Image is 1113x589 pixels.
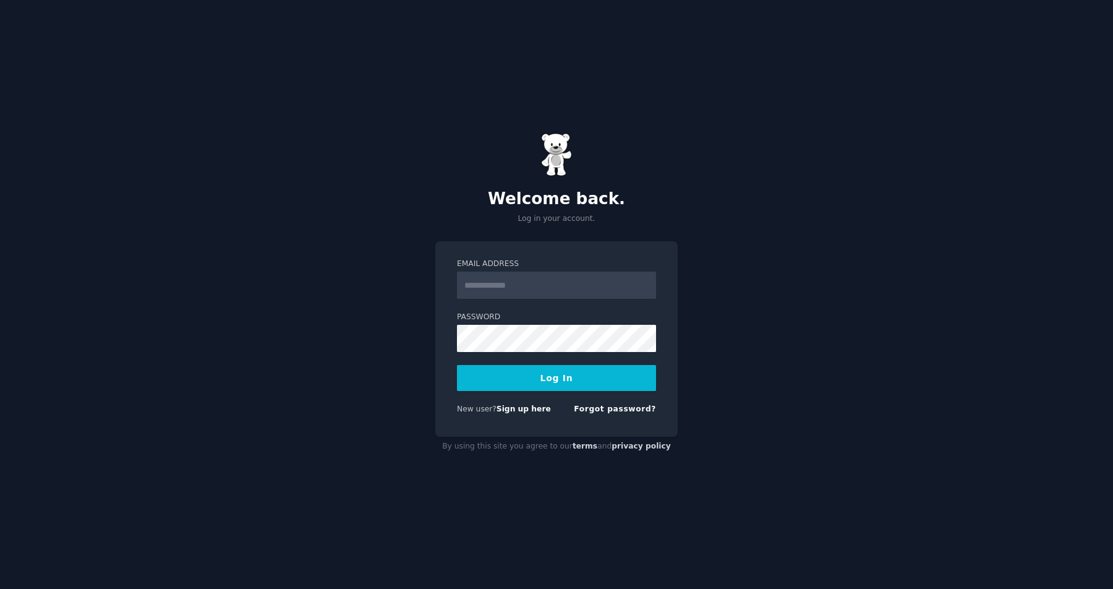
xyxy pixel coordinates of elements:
div: By using this site you agree to our and [435,437,678,457]
h2: Welcome back. [435,189,678,209]
a: terms [573,442,597,450]
a: privacy policy [612,442,671,450]
p: Log in your account. [435,213,678,225]
label: Password [457,312,656,323]
img: Gummy Bear [541,133,572,176]
label: Email Address [457,259,656,270]
a: Sign up here [497,405,551,413]
a: Forgot password? [574,405,656,413]
button: Log In [457,365,656,391]
span: New user? [457,405,497,413]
